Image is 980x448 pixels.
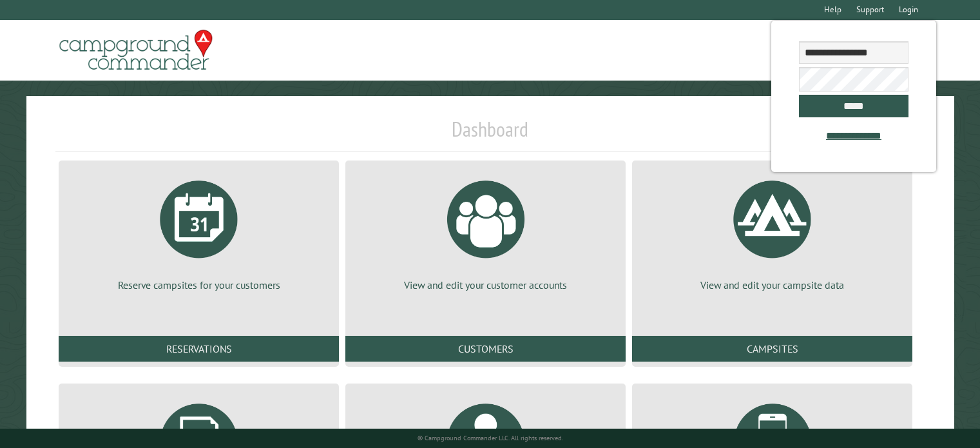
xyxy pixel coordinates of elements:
[59,336,339,362] a: Reservations
[74,171,323,292] a: Reserve campsites for your customers
[345,336,626,362] a: Customers
[55,25,216,75] img: Campground Commander
[55,117,925,152] h1: Dashboard
[648,171,897,292] a: View and edit your campsite data
[74,278,323,292] p: Reserve campsites for your customers
[361,171,610,292] a: View and edit your customer accounts
[648,278,897,292] p: View and edit your campsite data
[361,278,610,292] p: View and edit your customer accounts
[632,336,912,362] a: Campsites
[418,434,563,442] small: © Campground Commander LLC. All rights reserved.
